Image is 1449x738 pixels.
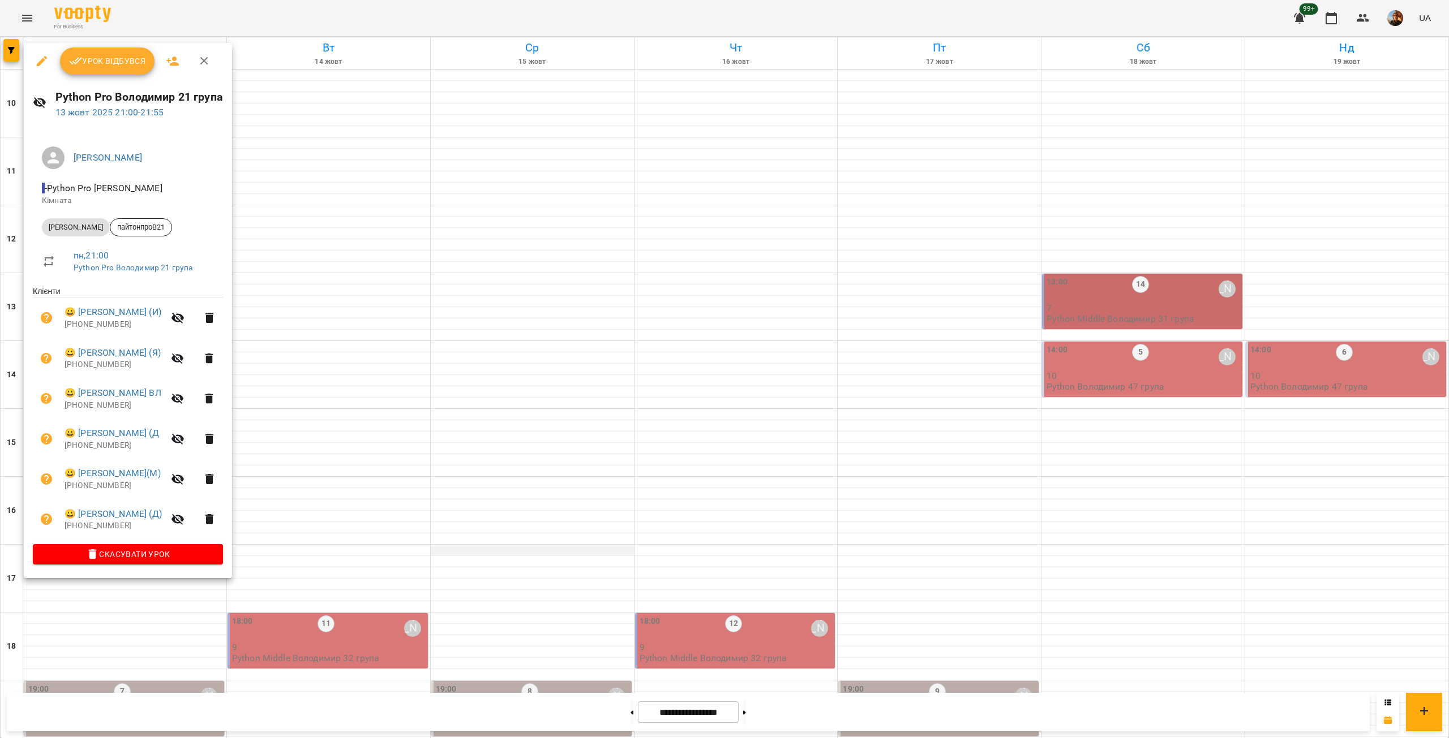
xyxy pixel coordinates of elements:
button: Візит ще не сплачено. Додати оплату? [33,425,60,452]
button: Візит ще не сплачено. Додати оплату? [33,506,60,533]
p: [PHONE_NUMBER] [65,440,164,451]
button: Візит ще не сплачено. Додати оплату? [33,304,60,331]
p: [PHONE_NUMBER] [65,359,164,370]
p: [PHONE_NUMBER] [65,400,164,411]
button: Візит ще не сплачено. Додати оплату? [33,465,60,493]
button: Візит ще не сплачено. Додати оплату? [33,345,60,372]
h6: Python Pro Володимир 21 група [55,88,223,106]
a: [PERSON_NAME] [74,152,142,163]
button: Урок відбувся [60,48,155,75]
a: Python Pro Володимир 21 група [74,263,192,272]
a: 😀 [PERSON_NAME] (И) [65,305,161,319]
p: [PHONE_NUMBER] [65,480,164,491]
span: Урок відбувся [69,54,146,68]
ul: Клієнти [33,286,223,543]
span: Скасувати Урок [42,547,214,561]
a: 😀 [PERSON_NAME] (Я) [65,346,161,360]
p: Кімната [42,195,214,206]
a: пн , 21:00 [74,250,109,261]
span: - Python Pro [PERSON_NAME] [42,183,165,193]
button: Скасувати Урок [33,544,223,564]
p: [PHONE_NUMBER] [65,319,164,330]
a: 😀 [PERSON_NAME](М) [65,467,161,480]
span: пайтонпроВ21 [110,222,172,232]
a: 😀 [PERSON_NAME] (Д [65,426,159,440]
span: [PERSON_NAME] [42,222,110,232]
p: [PHONE_NUMBER] [65,520,164,532]
button: Візит ще не сплачено. Додати оплату? [33,385,60,412]
a: 13 жовт 2025 21:00-21:55 [55,107,164,118]
a: 😀 [PERSON_NAME] ВЛ [65,386,161,400]
a: 😀 [PERSON_NAME] (Д) [65,507,162,521]
div: пайтонпроВ21 [110,218,172,236]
